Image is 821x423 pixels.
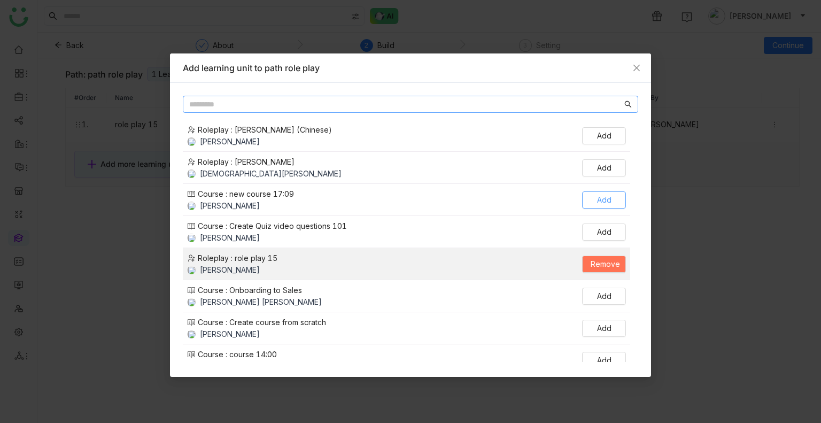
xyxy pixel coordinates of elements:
[187,136,260,147] div: [PERSON_NAME]
[582,256,626,273] button: Remove
[198,156,233,168] span: Roleplay :
[187,296,322,307] div: [PERSON_NAME] [PERSON_NAME]
[582,288,626,305] button: Add
[187,170,196,178] img: 684a9b06de261c4b36a3cf65
[229,220,347,232] div: Create Quiz video questions 101
[198,252,233,264] span: Roleplay :
[198,317,227,328] span: Course :
[582,224,626,241] button: Add
[229,188,294,200] div: new course 17:09
[582,159,626,176] button: Add
[183,62,638,74] div: Add learning unit to path role play
[597,226,611,238] span: Add
[597,162,611,174] span: Add
[582,320,626,337] button: Add
[187,232,260,243] div: [PERSON_NAME]
[198,284,227,296] span: Course :
[235,124,332,136] div: [PERSON_NAME] (Chinese)
[229,349,277,360] div: course 14:00
[187,330,196,339] img: 684a9aedde261c4b36a3ced9
[187,360,260,372] div: [PERSON_NAME]
[187,200,260,211] div: [PERSON_NAME]
[622,53,651,82] button: Close
[229,284,302,296] div: Onboarding to Sales
[198,188,227,200] span: Course :
[187,202,196,210] img: 684a9b22de261c4b36a3d00f
[582,191,626,209] button: Add
[597,194,611,206] span: Add
[597,130,611,142] span: Add
[582,352,626,369] button: Add
[198,124,233,136] span: Roleplay :
[591,258,620,270] span: Remove
[187,264,260,275] div: [PERSON_NAME]
[187,168,342,179] div: [DEMOGRAPHIC_DATA][PERSON_NAME]
[235,156,295,168] div: [PERSON_NAME]
[198,220,227,232] span: Course :
[198,349,227,360] span: Course :
[235,252,277,264] div: role play 15
[597,355,611,366] span: Add
[187,362,196,371] img: 684a9b22de261c4b36a3d00f
[187,298,196,306] img: 684a959c82a3912df7c0cd23
[229,317,326,328] div: Create course from scratch
[597,290,611,302] span: Add
[187,328,260,340] div: [PERSON_NAME]
[187,234,196,242] img: 684a9aedde261c4b36a3ced9
[597,322,611,334] span: Add
[187,266,196,274] img: 684a9b22de261c4b36a3d00f
[187,137,196,146] img: 684a9b22de261c4b36a3d00f
[582,127,626,144] button: Add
